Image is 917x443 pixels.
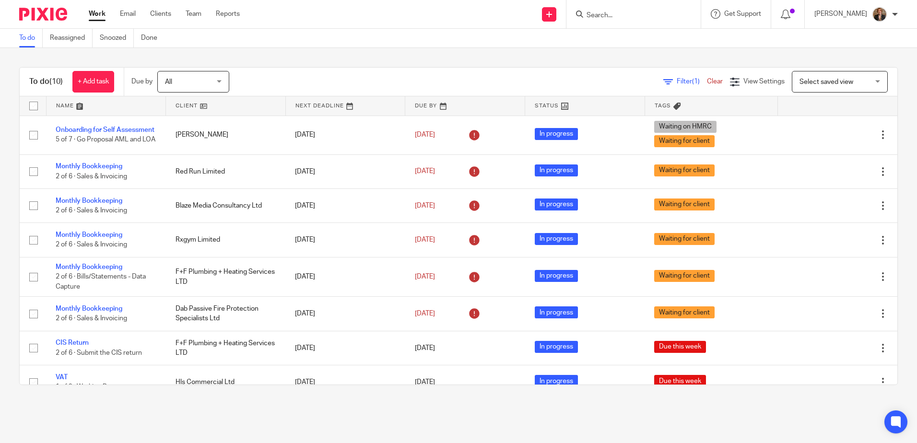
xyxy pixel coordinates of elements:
[56,273,146,290] span: 2 of 6 · Bills/Statements - Data Capture
[415,202,435,209] span: [DATE]
[186,9,201,19] a: Team
[654,341,706,353] span: Due this week
[141,29,165,47] a: Done
[56,207,127,214] span: 2 of 6 · Sales & Invoicing
[654,270,715,282] span: Waiting for client
[166,116,286,154] td: [PERSON_NAME]
[724,11,761,17] span: Get Support
[29,77,63,87] h1: To do
[166,331,286,365] td: F+F Plumbing + Heating Services LTD
[56,198,122,204] a: Monthly Bookkeeping
[285,257,405,296] td: [DATE]
[56,374,68,381] a: VAT
[654,306,715,318] span: Waiting for client
[166,223,286,257] td: Rxgym Limited
[166,188,286,222] td: Blaze Media Consultancy Ltd
[654,135,715,147] span: Waiting for client
[655,103,671,108] span: Tags
[535,306,578,318] span: In progress
[56,137,155,143] span: 5 of 7 · Go Proposal AML and LOA
[586,12,672,20] input: Search
[677,78,707,85] span: Filter
[654,121,717,133] span: Waiting on HMRC
[415,131,435,138] span: [DATE]
[56,350,142,356] span: 2 of 6 · Submit the CIS return
[56,163,122,170] a: Monthly Bookkeeping
[415,273,435,280] span: [DATE]
[72,71,114,93] a: + Add task
[872,7,887,22] img: WhatsApp%20Image%202025-04-23%20at%2010.20.30_16e186ec.jpg
[743,78,785,85] span: View Settings
[285,365,405,399] td: [DATE]
[535,270,578,282] span: In progress
[50,29,93,47] a: Reassigned
[166,257,286,296] td: F+F Plumbing + Heating Services LTD
[150,9,171,19] a: Clients
[415,345,435,351] span: [DATE]
[535,375,578,387] span: In progress
[56,242,127,248] span: 2 of 6 · Sales & Invoicing
[654,233,715,245] span: Waiting for client
[166,297,286,331] td: Dab Passive Fire Protection Specialists Ltd
[49,78,63,85] span: (10)
[707,78,723,85] a: Clear
[166,154,286,188] td: Red Run Limited
[535,233,578,245] span: In progress
[56,305,122,312] a: Monthly Bookkeeping
[285,223,405,257] td: [DATE]
[535,164,578,176] span: In progress
[654,375,706,387] span: Due this week
[692,78,700,85] span: (1)
[285,188,405,222] td: [DATE]
[216,9,240,19] a: Reports
[131,77,153,86] p: Due by
[415,310,435,317] span: [DATE]
[799,79,853,85] span: Select saved view
[285,116,405,154] td: [DATE]
[535,341,578,353] span: In progress
[19,29,43,47] a: To do
[56,339,89,346] a: CIS Return
[165,79,172,85] span: All
[56,232,122,238] a: Monthly Bookkeeping
[415,168,435,175] span: [DATE]
[56,315,127,322] span: 2 of 6 · Sales & Invoicing
[100,29,134,47] a: Snoozed
[89,9,106,19] a: Work
[654,198,715,210] span: Waiting for client
[56,173,127,180] span: 2 of 6 · Sales & Invoicing
[19,8,67,21] img: Pixie
[285,297,405,331] td: [DATE]
[56,127,154,133] a: Onboarding for Self Assessment
[415,236,435,243] span: [DATE]
[535,198,578,210] span: In progress
[654,164,715,176] span: Waiting for client
[285,154,405,188] td: [DATE]
[285,331,405,365] td: [DATE]
[415,379,435,385] span: [DATE]
[814,9,867,19] p: [PERSON_NAME]
[120,9,136,19] a: Email
[535,128,578,140] span: In progress
[56,264,122,270] a: Monthly Bookkeeping
[56,384,124,390] span: 1 of 9 · Working Papers
[166,365,286,399] td: Hls Commercial Ltd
